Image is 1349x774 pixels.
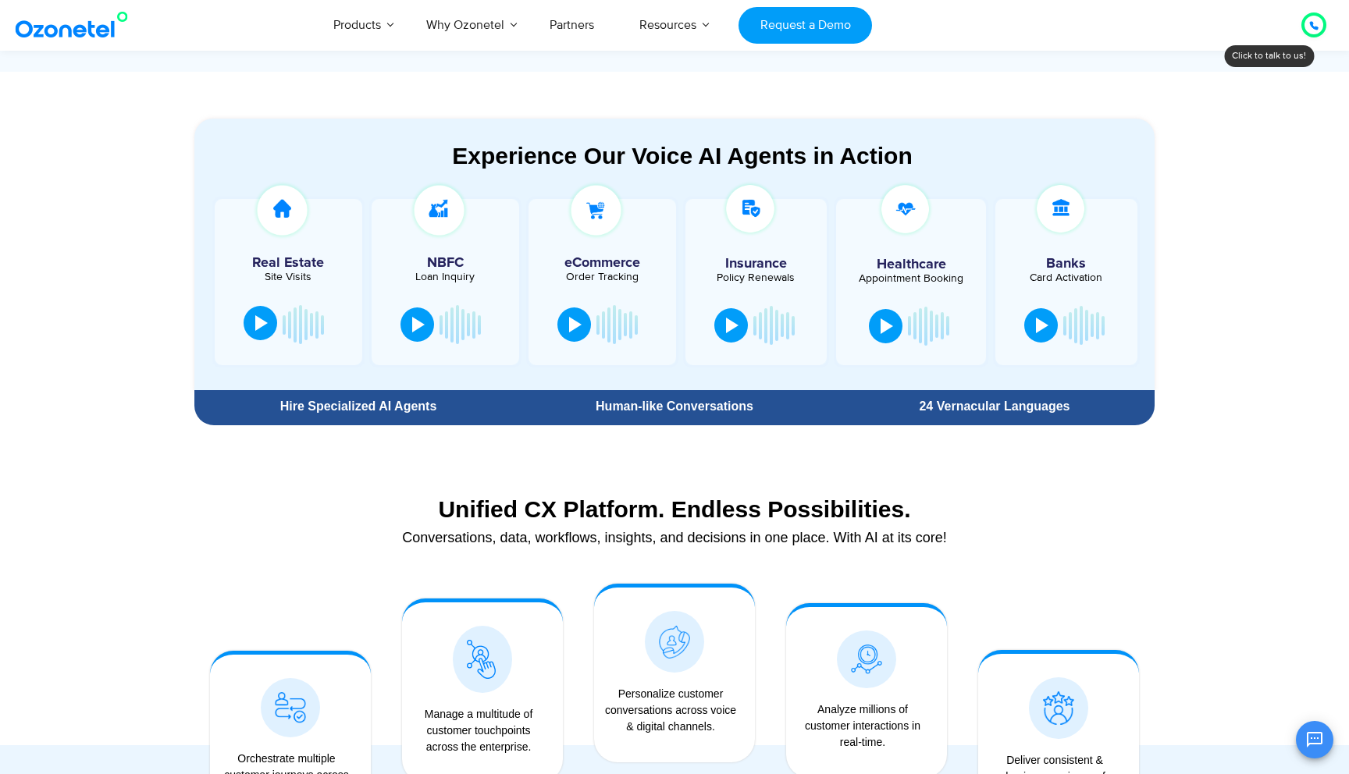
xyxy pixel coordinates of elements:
[210,142,1155,169] div: Experience Our Voice AI Agents in Action
[379,256,511,270] h5: NBFC
[379,272,511,282] div: Loan Inquiry
[1296,721,1333,758] button: Open chat
[848,257,974,272] h5: Healthcare
[410,706,547,755] div: Manage a multitude of customer touchpoints across the enterprise.
[693,257,820,271] h5: Insurance
[739,7,872,44] a: Request a Demo
[522,400,827,413] div: Human-like Conversations
[536,272,668,282] div: Order Tracking
[202,531,1147,545] div: Conversations, data, workflows, insights, and decisions in one place. With AI at its core!
[202,400,514,413] div: Hire Specialized AI Agents
[1003,257,1130,271] h5: Banks
[1003,272,1130,283] div: Card Activation
[602,686,739,735] div: Personalize customer conversations across voice & digital channels.
[222,272,354,282] div: Site Visits
[202,495,1147,523] div: Unified CX Platform. Endless Possibilities.
[222,256,354,270] h5: Real Estate
[794,701,931,751] div: Analyze millions of customer interactions in real-time.
[848,273,974,284] div: Appointment Booking
[842,400,1147,413] div: 24 Vernacular Languages
[693,272,820,283] div: Policy Renewals
[536,256,668,270] h5: eCommerce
